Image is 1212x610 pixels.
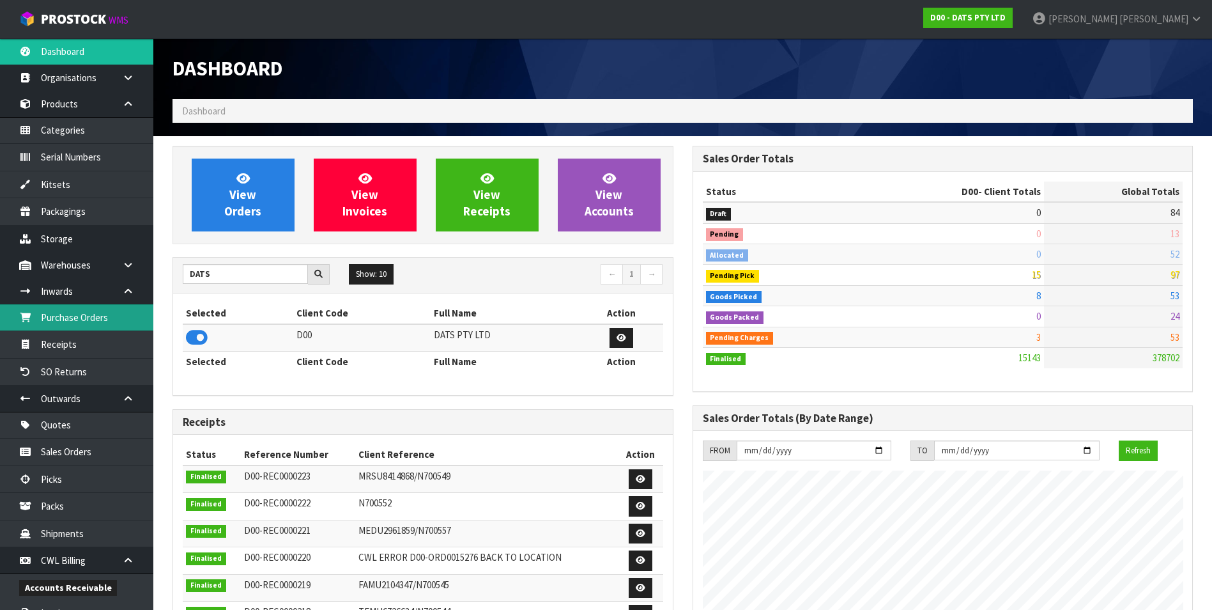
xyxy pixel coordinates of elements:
a: ViewOrders [192,159,295,231]
span: 53 [1170,331,1179,343]
span: 0 [1036,310,1041,322]
span: 378702 [1153,352,1179,364]
strong: D00 - DATS PTY LTD [930,12,1006,23]
span: Finalised [186,552,226,565]
span: 3 [1036,331,1041,343]
th: Full Name [431,352,580,372]
th: Action [618,444,663,465]
span: Pending Charges [706,332,774,345]
span: 53 [1170,290,1179,302]
a: ViewAccounts [558,159,661,231]
span: View Invoices [342,171,387,219]
div: FROM [703,441,737,461]
span: D00-REC0000220 [244,551,311,563]
span: MRSU8414868/N700549 [358,470,450,482]
span: MEDU2961859/N700557 [358,524,451,536]
span: 97 [1170,269,1179,281]
td: DATS PTY LTD [431,324,580,352]
th: Action [580,303,663,324]
span: Allocated [706,249,749,262]
th: Client Code [293,303,431,324]
span: Finalised [186,579,226,592]
span: Finalised [186,525,226,538]
span: N700552 [358,497,392,509]
a: 1 [622,264,641,285]
th: Selected [183,303,293,324]
h3: Sales Order Totals [703,153,1183,165]
span: D00-REC0000219 [244,579,311,591]
span: 8 [1036,290,1041,302]
span: ProStock [41,11,106,27]
a: → [640,264,663,285]
span: [PERSON_NAME] [1048,13,1117,25]
th: Action [580,352,663,372]
span: View Orders [224,171,261,219]
td: D00 [293,324,431,352]
span: Goods Picked [706,291,762,304]
button: Show: 10 [349,264,394,285]
span: 84 [1170,207,1179,219]
th: Status [183,444,241,465]
span: View Receipts [463,171,510,219]
th: Client Code [293,352,431,372]
span: Finalised [186,471,226,483]
img: cube-alt.png [19,11,35,27]
input: Search clients [183,264,308,284]
span: 24 [1170,310,1179,322]
span: 13 [1170,228,1179,240]
small: WMS [109,14,128,26]
span: Draft [706,208,732,221]
nav: Page navigation [433,264,663,286]
span: Dashboard [182,105,226,117]
span: Pending [706,228,744,241]
span: 0 [1036,248,1041,260]
span: View Accounts [585,171,634,219]
th: Selected [183,352,293,372]
th: Reference Number [241,444,355,465]
span: 0 [1036,207,1041,219]
a: ViewReceipts [436,159,539,231]
span: 0 [1036,228,1041,240]
h3: Sales Order Totals (By Date Range) [703,412,1183,425]
span: CWL ERROR D00-ORD0015276 BACK TO LOCATION [358,551,562,563]
span: D00-REC0000223 [244,470,311,482]
span: Pending Pick [706,270,760,283]
th: - Client Totals [861,182,1044,202]
span: Goods Packed [706,311,764,324]
span: 15 [1032,269,1041,281]
span: Finalised [186,498,226,511]
a: D00 - DATS PTY LTD [923,8,1013,28]
span: D00-REC0000222 [244,497,311,509]
div: TO [910,441,934,461]
th: Full Name [431,303,580,324]
button: Refresh [1119,441,1158,461]
th: Client Reference [355,444,619,465]
span: Accounts Receivable [19,580,117,596]
span: D00-REC0000221 [244,524,311,536]
a: ViewInvoices [314,159,417,231]
span: Dashboard [173,56,282,81]
span: Finalised [706,353,746,366]
span: 15143 [1018,352,1041,364]
span: [PERSON_NAME] [1119,13,1188,25]
span: FAMU2104347/N700545 [358,579,449,591]
th: Status [703,182,861,202]
th: Global Totals [1044,182,1183,202]
a: ← [601,264,623,285]
h3: Receipts [183,416,663,428]
span: 52 [1170,248,1179,260]
span: D00 [962,185,978,198]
